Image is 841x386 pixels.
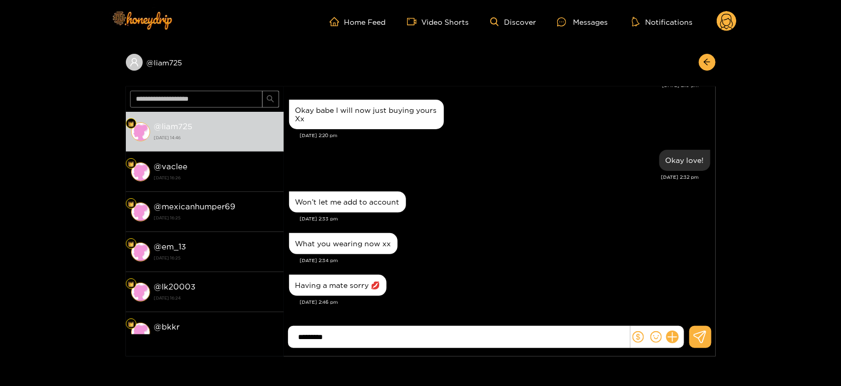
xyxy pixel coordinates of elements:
img: Fan Level [128,241,134,247]
strong: [DATE] 16:26 [154,173,279,182]
img: Fan Level [128,201,134,207]
div: [DATE] 2:46 pm [300,298,710,306]
strong: [DATE] 16:25 [154,213,279,223]
a: Home Feed [330,17,386,26]
span: home [330,17,344,26]
span: user [130,57,139,67]
span: search [266,95,274,104]
strong: @ lk20003 [154,282,196,291]
div: [DATE] 2:32 pm [289,173,699,181]
strong: @ mexicanhumper69 [154,202,236,211]
img: conversation [131,323,150,342]
div: Won’t let me add to account [295,198,400,206]
strong: [DATE] 16:25 [154,253,279,263]
button: arrow-left [699,54,716,71]
img: conversation [131,162,150,181]
img: Fan Level [128,321,134,327]
div: @liam725 [126,54,284,71]
div: [DATE] 2:20 pm [300,132,710,139]
img: Fan Level [128,281,134,287]
img: conversation [131,122,150,141]
div: Aug. 22, 2:33 pm [289,191,406,213]
button: Notifications [629,16,696,27]
span: video-camera [407,17,422,26]
div: Messages [557,16,608,28]
img: Fan Level [128,121,134,127]
button: search [262,91,279,108]
button: dollar [630,329,646,345]
div: Aug. 22, 2:32 pm [659,150,710,171]
strong: [DATE] 14:46 [154,133,279,142]
div: What you wearing now xx [295,239,391,248]
strong: [DATE] 16:24 [154,293,279,303]
img: conversation [131,283,150,302]
div: [DATE] 2:33 pm [300,215,710,223]
strong: @ em_13 [154,242,186,251]
img: conversation [131,202,150,221]
a: Video Shorts [407,17,469,26]
div: Having a mate sorry 💋 [295,281,380,289]
strong: @ vaclee [154,162,188,171]
div: Okay love! [666,156,704,165]
img: conversation [131,243,150,262]
div: Aug. 22, 2:20 pm [289,100,444,129]
span: dollar [632,331,644,343]
div: [DATE] 2:34 pm [300,257,710,264]
span: arrow-left [703,58,711,67]
strong: [DATE] 16:24 [154,333,279,343]
div: Aug. 22, 2:46 pm [289,275,387,296]
img: Fan Level [128,161,134,167]
strong: @ bkkr [154,322,180,331]
div: Aug. 22, 2:34 pm [289,233,398,254]
a: Discover [490,17,536,26]
strong: @ liam725 [154,122,193,131]
span: smile [650,331,662,343]
div: Okay babe I will now just buying yours Xx [295,106,438,123]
